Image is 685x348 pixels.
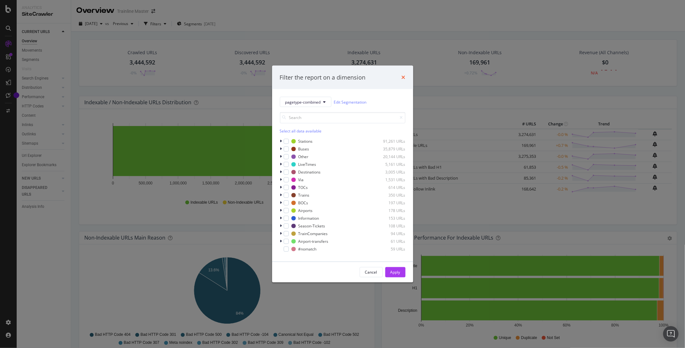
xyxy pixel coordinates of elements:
[374,231,405,236] div: 94 URLs
[298,246,317,252] div: #nomatch
[298,146,309,152] div: Buses
[272,65,413,283] div: modal
[298,216,319,221] div: Information
[280,97,331,107] button: pagetype-combined
[374,177,405,182] div: 1,531 URLs
[298,192,310,198] div: Trains
[390,269,400,275] div: Apply
[298,223,325,229] div: Season-Tickets
[298,185,308,190] div: TOCs
[374,146,405,152] div: 35,879 URLs
[280,73,366,81] div: Filter the report on a dimension
[374,139,405,144] div: 91,261 URLs
[374,216,405,221] div: 153 URLs
[280,129,405,134] div: Select all data available
[374,223,405,229] div: 108 URLs
[374,185,405,190] div: 614 URLs
[374,169,405,175] div: 3,005 URLs
[298,200,308,206] div: BOCs
[298,154,309,159] div: Other
[385,267,405,277] button: Apply
[298,169,321,175] div: Destinations
[334,98,367,105] a: Edit Segmentation
[374,239,405,244] div: 61 URLs
[298,177,304,182] div: Via
[365,269,377,275] div: Cancel
[298,231,328,236] div: TrainCompanies
[285,99,321,105] span: pagetype-combined
[298,139,313,144] div: Stations
[280,112,405,123] input: Search
[360,267,383,277] button: Cancel
[402,73,405,81] div: times
[298,162,316,167] div: LiveTimes
[374,246,405,252] div: 59 URLs
[374,208,405,213] div: 178 URLs
[374,154,405,159] div: 20,144 URLs
[298,239,329,244] div: Airport-transfers
[298,208,313,213] div: Airports
[663,326,679,342] div: Open Intercom Messenger
[374,200,405,206] div: 197 URLs
[374,192,405,198] div: 350 URLs
[374,162,405,167] div: 5,161 URLs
